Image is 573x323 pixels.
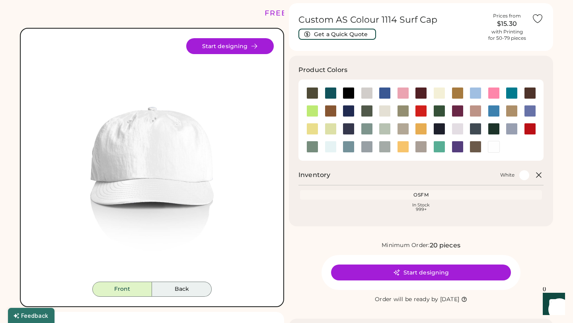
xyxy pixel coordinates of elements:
div: White [500,172,515,178]
div: FREE SHIPPING [265,8,333,19]
h1: Custom AS Colour 1114 Surf Cap [298,14,482,25]
div: 20 pieces [430,241,460,250]
div: Prices from [493,13,521,19]
div: Minimum Order: [382,241,430,249]
button: Front [92,282,152,297]
div: In Stock 999+ [302,203,540,212]
div: OSFM [302,192,540,198]
button: Start designing [331,265,511,280]
div: with Printing for 50-79 pieces [488,29,526,41]
iframe: Front Chat [535,287,569,321]
button: Back [152,282,212,297]
div: Order will be ready by [375,296,439,304]
h2: Inventory [298,170,330,180]
h3: Product Colors [298,65,347,75]
div: $15.30 [487,19,527,29]
img: 1114 - White Front Image [30,38,274,282]
div: [DATE] [440,296,460,304]
button: Get a Quick Quote [298,29,376,40]
button: Start designing [186,38,274,54]
div: 1114 Style Image [30,38,274,282]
